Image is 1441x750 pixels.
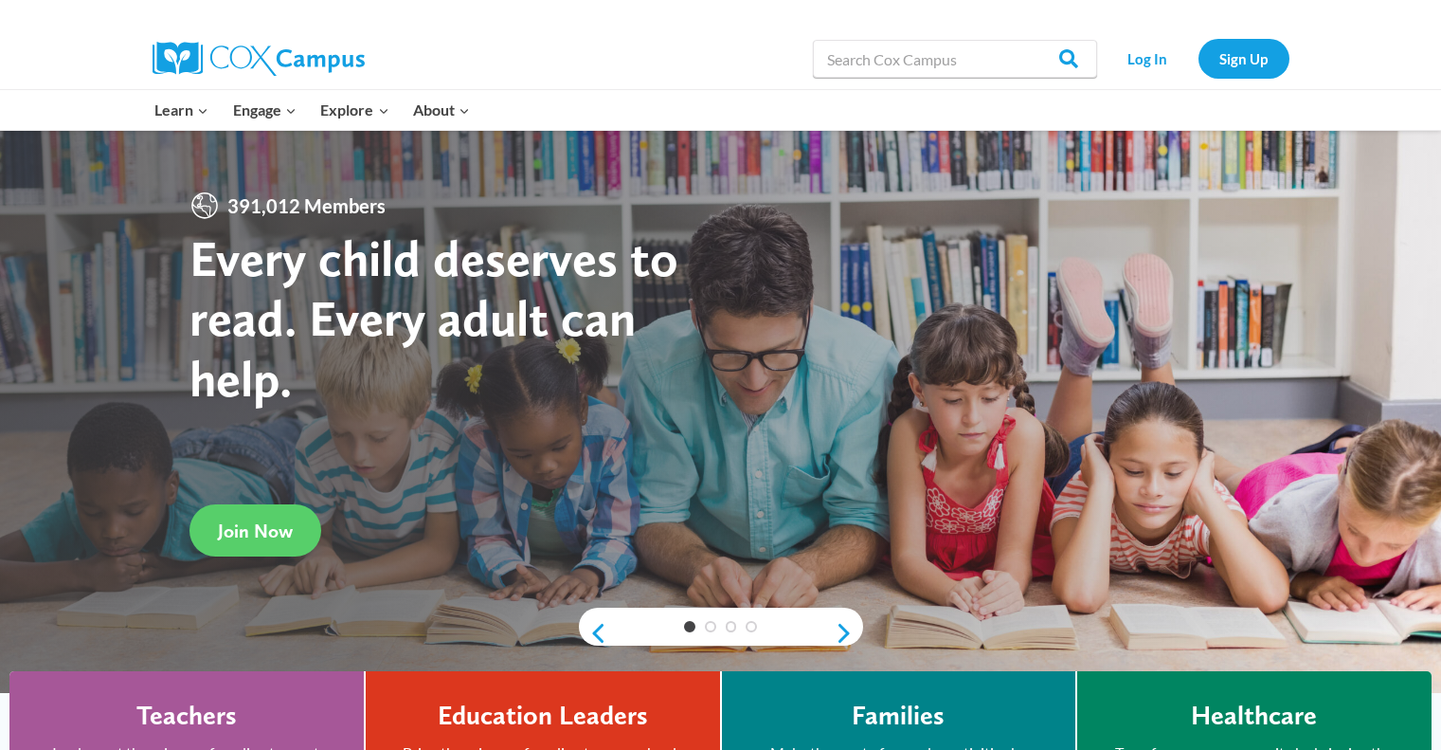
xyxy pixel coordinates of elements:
[438,700,648,732] h4: Education Leaders
[218,520,293,542] span: Join Now
[320,98,388,122] span: Explore
[684,621,695,632] a: 1
[579,622,607,645] a: previous
[143,90,482,130] nav: Primary Navigation
[153,42,365,76] img: Cox Campus
[1107,39,1189,78] a: Log In
[852,700,945,732] h4: Families
[835,622,863,645] a: next
[233,98,297,122] span: Engage
[1198,39,1289,78] a: Sign Up
[1107,39,1289,78] nav: Secondary Navigation
[726,621,737,632] a: 3
[579,614,863,652] div: content slider buttons
[189,228,678,409] strong: Every child deserves to read. Every adult can help.
[813,40,1097,78] input: Search Cox Campus
[746,621,757,632] a: 4
[220,191,393,221] span: 391,012 Members
[413,98,470,122] span: About
[136,700,237,732] h4: Teachers
[705,621,716,632] a: 2
[189,504,321,557] a: Join Now
[154,98,208,122] span: Learn
[1191,700,1317,732] h4: Healthcare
